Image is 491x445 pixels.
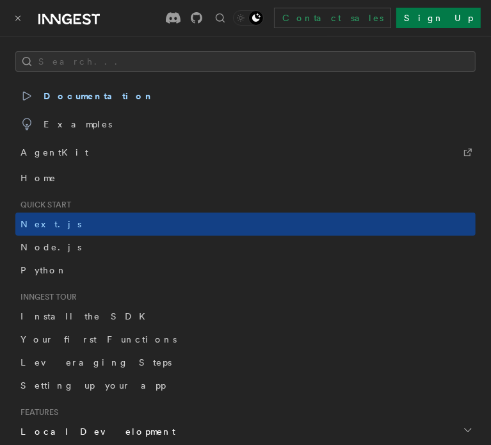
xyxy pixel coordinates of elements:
button: Toggle dark mode [233,10,264,26]
button: Search... [15,51,476,72]
button: Toggle navigation [10,10,26,26]
span: Node.js [20,242,81,252]
span: Setting up your app [20,380,166,391]
span: Quick start [15,200,71,210]
span: Next.js [20,219,81,229]
a: Setting up your app [15,374,476,397]
span: Local Development [15,425,175,438]
a: Sign Up [396,8,481,28]
a: Contact sales [274,8,391,28]
a: Home [15,166,476,190]
a: Leveraging Steps [15,351,476,374]
a: Your first Functions [15,328,476,351]
span: Home [20,172,56,184]
a: Python [15,259,476,282]
span: Documentation [20,87,154,105]
button: Local Development [15,420,476,443]
span: Inngest tour [15,292,77,302]
a: AgentKit [15,138,476,166]
span: Leveraging Steps [20,357,172,368]
span: Features [15,407,58,417]
span: Python [20,265,67,275]
a: Install the SDK [15,305,476,328]
a: Examples [15,110,476,138]
span: Examples [20,115,112,133]
a: Node.js [15,236,476,259]
span: AgentKit [20,143,88,161]
button: Find something... [213,10,228,26]
span: Install the SDK [20,311,153,321]
a: Next.js [15,213,476,236]
a: Documentation [15,82,476,110]
span: Your first Functions [20,334,177,344]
